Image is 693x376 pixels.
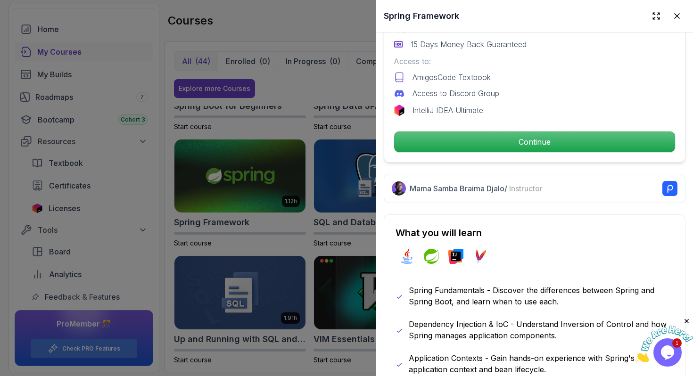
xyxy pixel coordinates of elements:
[411,39,527,50] p: 15 Days Money Back Guaranteed
[394,56,676,67] p: Access to:
[473,249,488,264] img: maven logo
[392,181,406,196] img: Nelson Djalo
[396,226,674,239] h2: What you will learn
[409,352,674,375] p: Application Contexts - Gain hands-on experience with Spring's application context and bean lifecy...
[384,9,459,23] h2: Spring Framework
[394,131,675,152] p: Continue
[409,319,674,341] p: Dependency Injection & IoC - Understand Inversion of Control and how Spring manages application c...
[412,72,491,83] p: AmigosCode Textbook
[412,88,499,99] p: Access to Discord Group
[509,184,543,193] span: Instructor
[424,249,439,264] img: spring logo
[410,183,543,194] p: Mama Samba Braima Djalo /
[394,105,405,116] img: jetbrains logo
[394,131,676,153] button: Continue
[448,249,463,264] img: intellij logo
[409,285,674,307] p: Spring Fundamentals - Discover the differences between Spring and Spring Boot, and learn when to ...
[635,317,693,362] iframe: chat widget
[412,105,483,116] p: IntelliJ IDEA Ultimate
[648,8,665,25] button: Expand drawer
[399,249,414,264] img: java logo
